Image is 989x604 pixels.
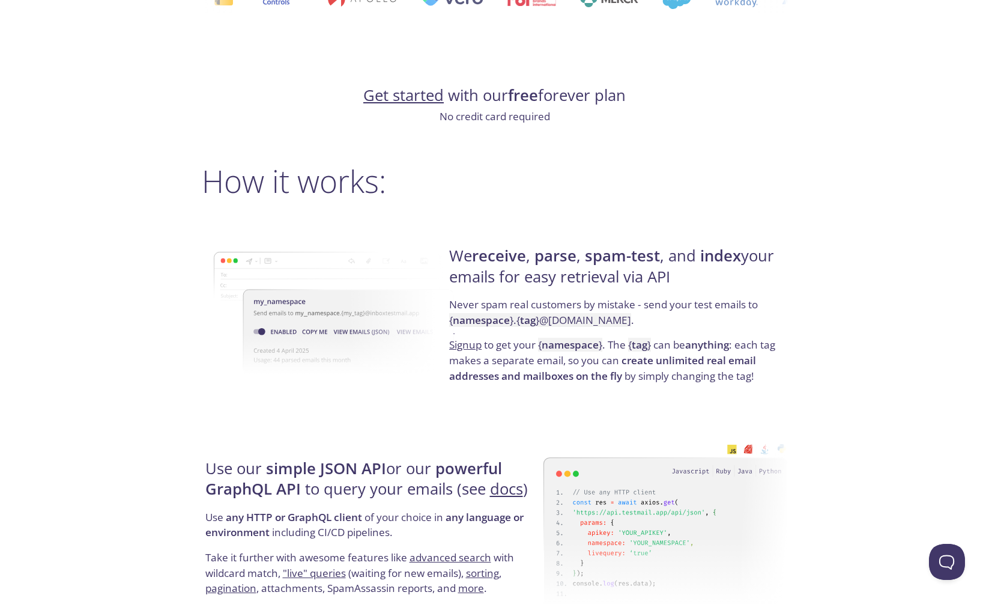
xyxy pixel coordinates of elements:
[628,338,651,352] code: { }
[205,581,256,595] a: pagination
[410,551,491,564] a: advanced search
[472,245,526,266] strong: receive
[449,338,482,352] a: Signup
[458,581,484,595] a: more
[205,510,540,550] p: Use of your choice in including CI/CD pipelines.
[202,163,788,199] h2: How it works:
[685,338,729,352] strong: anything
[205,458,502,499] strong: powerful GraphQL API
[449,246,784,297] h4: We , , , and your emails for easy retrieval via API
[490,478,523,499] a: docs
[585,245,660,266] strong: spam-test
[542,338,599,352] strong: namespace
[534,245,576,266] strong: parse
[266,458,386,479] strong: simple JSON API
[205,510,524,540] strong: any language or environment
[538,338,602,352] code: { }
[700,245,741,266] strong: index
[226,510,362,524] strong: any HTTP or GraphQL client
[205,459,540,510] h4: Use our or our to query your emails (see )
[508,85,538,106] strong: free
[449,297,784,337] p: Never spam real customers by mistake - send your test emails to .
[449,337,784,383] p: to get your . The can be : each tag makes a separate email, so you can by simply changing the tag!
[283,566,346,580] a: "live" queries
[453,313,510,327] strong: namespace
[363,85,444,106] a: Get started
[202,85,788,106] h4: with our forever plan
[632,338,647,352] strong: tag
[205,550,540,596] p: Take it further with awesome features like with wildcard match, (waiting for new emails), , , att...
[466,566,499,580] a: sorting
[214,218,458,408] img: namespace-image
[520,313,536,327] strong: tag
[929,544,965,580] iframe: Help Scout Beacon - Open
[449,353,756,383] strong: create unlimited real email addresses and mailboxes on the fly
[449,313,631,327] code: { } . { } @[DOMAIN_NAME]
[202,109,788,124] p: No credit card required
